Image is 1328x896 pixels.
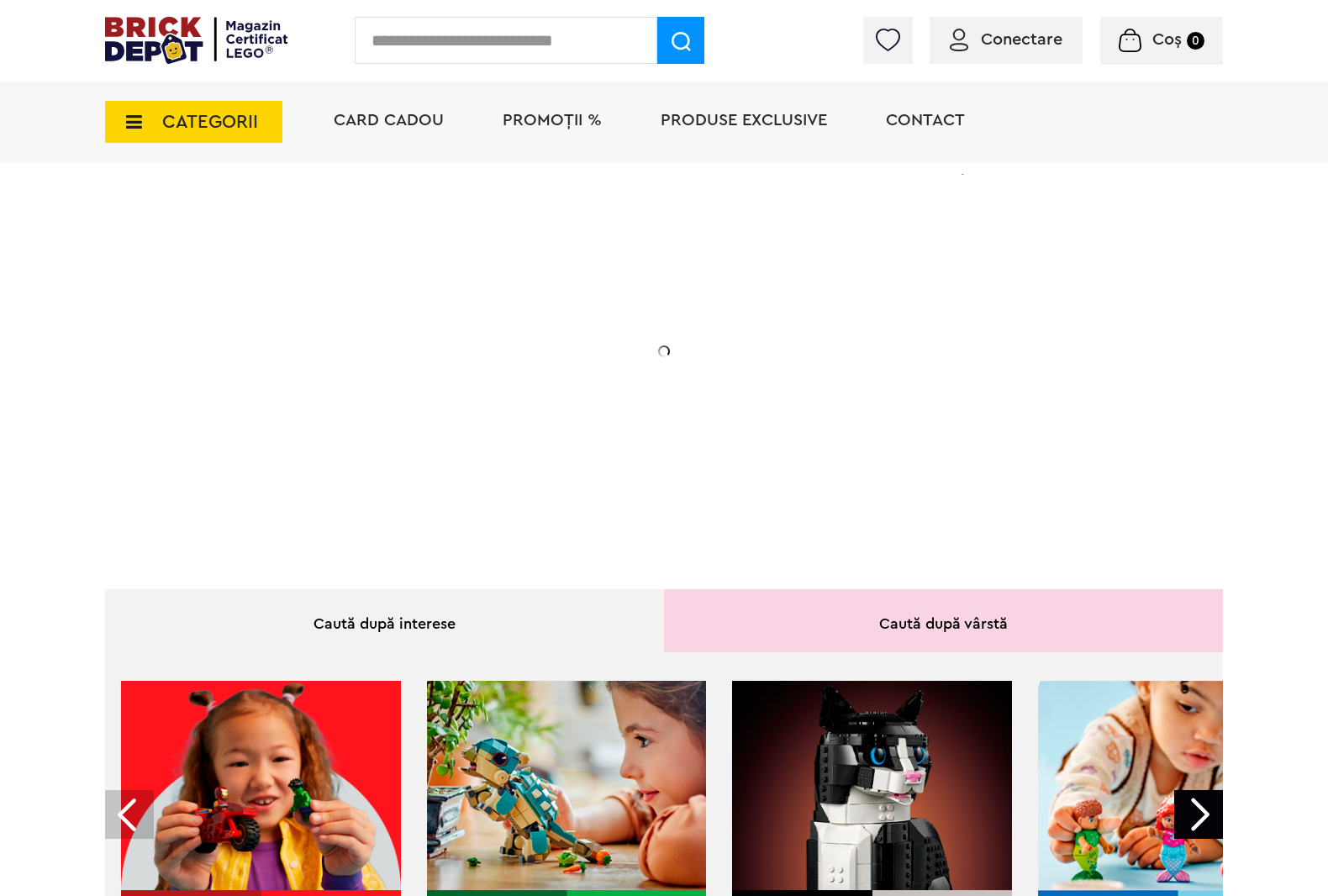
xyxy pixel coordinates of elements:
[334,112,444,129] a: Card Cadou
[981,31,1062,48] span: Conectare
[1152,31,1182,48] span: Coș
[661,112,827,129] a: Produse exclusive
[950,31,1062,48] a: Conectare
[1187,32,1204,50] small: 0
[224,440,561,461] div: Află detalii
[162,113,258,131] span: CATEGORII
[224,255,561,315] h1: Cadou VIP 40772
[664,589,1223,652] div: Caută după vârstă
[224,332,561,403] h2: Seria de sărbători: Fantomă luminoasă. Promoția este valabilă în perioada [DATE] - [DATE].
[886,112,965,129] a: Contact
[503,112,602,129] a: PROMOȚII %
[105,589,664,652] div: Caută după interese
